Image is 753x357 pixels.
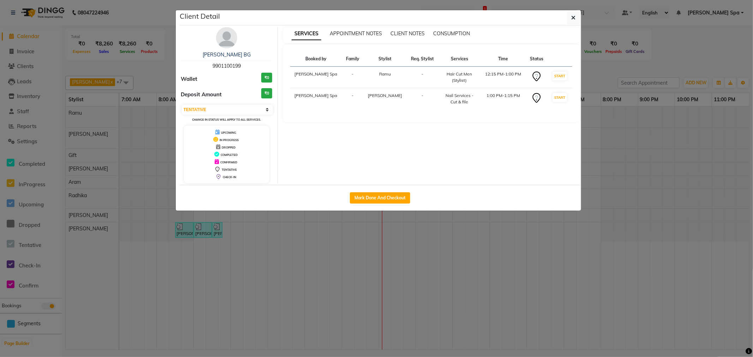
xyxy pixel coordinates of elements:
[220,161,237,164] span: CONFIRMED
[342,52,364,67] th: Family
[407,67,438,88] td: -
[221,131,236,134] span: UPCOMING
[261,88,272,98] h3: ₹0
[526,52,548,67] th: Status
[350,192,410,204] button: Mark Done And Checkout
[222,146,235,149] span: DROPPED
[407,52,438,67] th: Req. Stylist
[181,91,222,99] span: Deposit Amount
[261,73,272,83] h3: ₹0
[220,138,239,142] span: IN PROGRESS
[552,72,567,80] button: START
[552,93,567,102] button: START
[192,118,261,121] small: Change in status will apply to all services.
[481,67,526,88] td: 12:15 PM-1:00 PM
[203,52,251,58] a: [PERSON_NAME] BG
[223,175,236,179] span: CHECK-IN
[368,93,402,98] span: [PERSON_NAME]
[438,52,481,67] th: Services
[433,30,470,37] span: CONSUMPTION
[442,71,477,84] div: Hair Cut Men (Stylist)
[330,30,382,37] span: APPOINTMENT NOTES
[290,52,342,67] th: Booked by
[364,52,407,67] th: Stylist
[342,88,364,110] td: -
[290,67,342,88] td: [PERSON_NAME] Spa
[407,88,438,110] td: -
[342,67,364,88] td: -
[292,28,321,40] span: SERVICES
[481,88,526,110] td: 1:00 PM-1:15 PM
[481,52,526,67] th: Time
[442,92,477,105] div: Nail Services - Cut & file
[181,75,198,83] span: Wallet
[180,11,220,22] h5: Client Detail
[221,153,238,157] span: COMPLETED
[290,88,342,110] td: [PERSON_NAME] Spa
[213,63,241,69] span: 9901100199
[379,71,391,77] span: Ramu
[216,27,237,48] img: avatar
[390,30,425,37] span: CLIENT NOTES
[222,168,237,171] span: TENTATIVE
